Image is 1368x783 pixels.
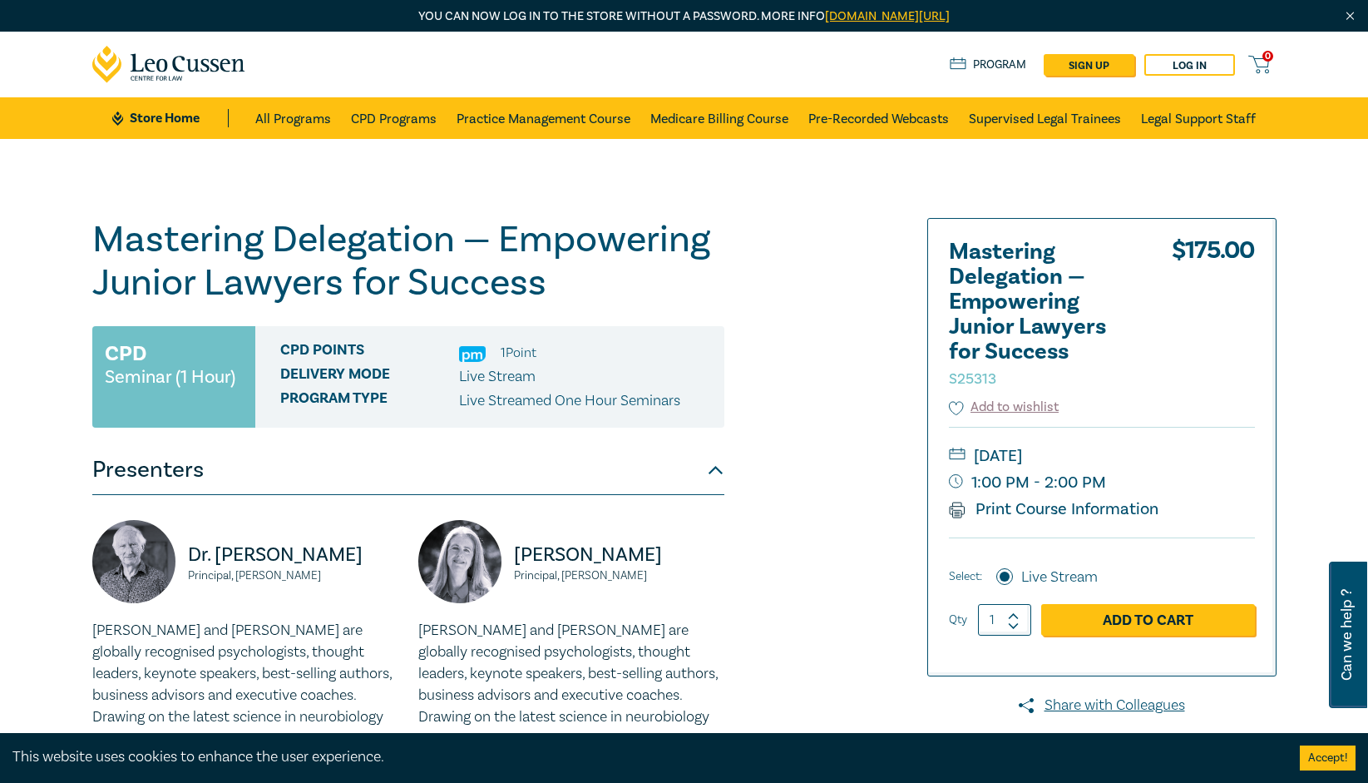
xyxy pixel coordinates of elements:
h3: CPD [105,339,146,369]
a: Practice Management Course [457,97,630,139]
img: Practice Management & Business Skills [459,346,486,362]
a: Pre-Recorded Webcasts [808,97,949,139]
a: Program [950,56,1027,74]
li: 1 Point [501,342,536,364]
p: [PERSON_NAME] and [PERSON_NAME] are globally recognised psychologists, thought leaders, keynote s... [418,620,724,728]
img: https://s3.ap-southeast-2.amazonaws.com/leo-cussen-store-production-content/Contacts/Bob%20Murray... [92,520,175,603]
img: Close [1343,9,1357,23]
p: [PERSON_NAME] and [PERSON_NAME] are globally recognised psychologists, thought leaders, keynote s... [92,620,398,728]
input: 1 [978,604,1031,636]
span: Delivery Mode [280,366,459,388]
a: Share with Colleagues [927,695,1277,716]
button: Accept cookies [1300,746,1356,771]
span: Live Stream [459,367,536,386]
a: Legal Support Staff [1141,97,1256,139]
a: Supervised Legal Trainees [969,97,1121,139]
a: CPD Programs [351,97,437,139]
a: sign up [1044,54,1134,76]
label: Live Stream [1021,567,1098,588]
a: Medicare Billing Course [650,97,788,139]
p: You can now log in to the store without a password. More info [92,7,1277,26]
a: Print Course Information [949,498,1159,520]
small: 1:00 PM - 2:00 PM [949,469,1255,496]
span: Program type [280,390,459,412]
a: [DOMAIN_NAME][URL] [825,8,950,24]
a: Log in [1144,54,1235,76]
span: 0 [1262,51,1273,62]
label: Qty [949,611,967,629]
span: Can we help ? [1339,572,1355,698]
a: Add to Cart [1041,604,1255,636]
small: Principal, [PERSON_NAME] [514,570,724,582]
img: https://s3.ap-southeast-2.amazonaws.com/leo-cussen-store-production-content/Contacts/Alicia%20For... [418,520,501,603]
div: This website uses cookies to enhance the user experience. [12,746,1275,768]
span: CPD Points [280,342,459,364]
a: Store Home [112,109,228,127]
h1: Mastering Delegation — Empowering Junior Lawyers for Success [92,218,724,305]
small: Seminar (1 Hour) [105,369,235,385]
small: S25313 [949,369,996,389]
a: All Programs [255,97,331,139]
span: Select: [949,567,982,586]
div: $ 175.00 [1172,240,1255,398]
small: Principal, [PERSON_NAME] [188,570,398,582]
h2: Mastering Delegation — Empowering Junior Lawyers for Success [949,240,1132,389]
button: Add to wishlist [949,398,1059,417]
p: Live Streamed One Hour Seminars [459,390,680,412]
p: [PERSON_NAME] [514,542,724,568]
button: Presenters [92,445,724,495]
small: [DATE] [949,443,1255,469]
p: Dr. [PERSON_NAME] [188,542,398,568]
